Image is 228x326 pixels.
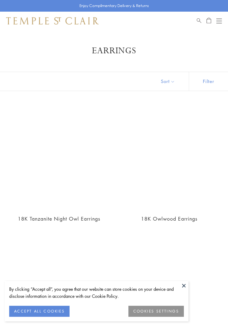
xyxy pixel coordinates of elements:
h1: Earrings [15,45,213,56]
button: Show sort by [147,72,189,91]
button: Open navigation [216,17,222,25]
div: By clicking “Accept all”, you agree that our website can store cookies on your device and disclos... [9,286,184,300]
a: 18K Owlwood Earrings [141,215,197,222]
img: Temple St. Clair [6,17,99,25]
a: 18K Tanzanite Night Owl Earrings [18,215,100,222]
a: Open Shopping Bag [207,17,211,25]
button: ACCEPT ALL COOKIES [9,306,70,317]
button: COOKIES SETTINGS [128,306,184,317]
iframe: Gorgias live chat messenger [200,300,222,320]
a: 18K Owlwood Earrings [118,106,221,209]
button: Show filters [189,72,228,91]
a: E36887-OWLTZTG [7,106,110,209]
a: Search [197,17,201,25]
p: Enjoy Complimentary Delivery & Returns [79,3,149,9]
